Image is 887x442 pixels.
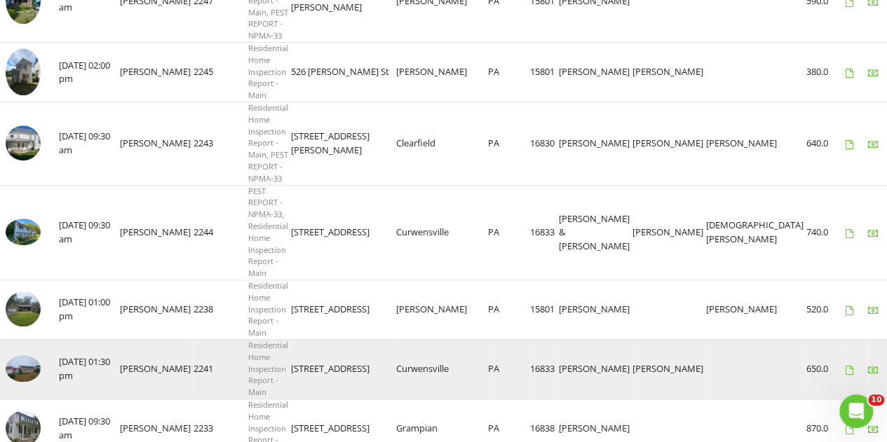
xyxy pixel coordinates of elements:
[806,339,846,399] td: 650.0
[559,185,632,279] td: [PERSON_NAME] & [PERSON_NAME]
[396,339,488,399] td: Curwensville
[120,280,194,340] td: [PERSON_NAME]
[488,339,530,399] td: PA
[248,340,288,397] span: Residential Home Inspection Report - Main
[396,102,488,186] td: Clearfield
[632,43,706,102] td: [PERSON_NAME]
[559,280,632,340] td: [PERSON_NAME]
[59,43,120,102] td: [DATE] 02:00 pm
[396,185,488,279] td: Curwensville
[530,339,559,399] td: 16833
[248,186,288,279] span: PEST REPORT - NPMA-33, Residential Home Inspection Report - Main
[488,102,530,186] td: PA
[6,219,41,245] img: 9315726%2Fcover_photos%2FJBJUVYor8KY4nIQDdFj5%2Fsmall.jpeg
[291,185,396,279] td: [STREET_ADDRESS]
[59,102,120,186] td: [DATE] 09:30 am
[706,102,806,186] td: [PERSON_NAME]
[59,185,120,279] td: [DATE] 09:30 am
[396,43,488,102] td: [PERSON_NAME]
[806,43,846,102] td: 380.0
[248,102,288,184] span: Residential Home Inspection Report - Main, PEST REPORT - NPMA-33
[530,280,559,340] td: 15801
[120,43,194,102] td: [PERSON_NAME]
[194,102,248,186] td: 2243
[120,339,194,399] td: [PERSON_NAME]
[291,43,396,102] td: 526 [PERSON_NAME] St
[488,280,530,340] td: PA
[806,102,846,186] td: 640.0
[194,43,248,102] td: 2245
[291,280,396,340] td: [STREET_ADDRESS]
[6,291,41,326] img: 9292122%2Fcover_photos%2F2ofIPfz8NFZhaDcAntGf%2Fsmall.jpg
[632,185,706,279] td: [PERSON_NAME]
[59,280,120,340] td: [DATE] 01:00 pm
[488,185,530,279] td: PA
[248,43,288,100] span: Residential Home Inspection Report - Main
[120,185,194,279] td: [PERSON_NAME]
[248,280,288,338] span: Residential Home Inspection Report - Main
[396,280,488,340] td: [PERSON_NAME]
[530,43,559,102] td: 15801
[6,125,41,160] img: 9306933%2Fcover_photos%2Fv5zyZYF1ZiaOi4bJJVYg%2Fsmall.jpg
[194,185,248,279] td: 2244
[6,48,41,95] img: 9315754%2Fcover_photos%2FCbAcojlgSI3VjuepTNB3%2Fsmall.jpg
[194,280,248,340] td: 2238
[868,394,884,406] span: 10
[291,339,396,399] td: [STREET_ADDRESS]
[488,43,530,102] td: PA
[806,280,846,340] td: 520.0
[839,394,873,428] iframe: Intercom live chat
[559,43,632,102] td: [PERSON_NAME]
[559,102,632,186] td: [PERSON_NAME]
[806,185,846,279] td: 740.0
[530,185,559,279] td: 16833
[530,102,559,186] td: 16830
[59,339,120,399] td: [DATE] 01:30 pm
[194,339,248,399] td: 2241
[120,102,194,186] td: [PERSON_NAME]
[632,102,706,186] td: [PERSON_NAME]
[632,339,706,399] td: [PERSON_NAME]
[706,185,806,279] td: [DEMOGRAPHIC_DATA][PERSON_NAME]
[559,339,632,399] td: [PERSON_NAME]
[706,280,806,340] td: [PERSON_NAME]
[6,355,41,382] img: 9297874%2Fcover_photos%2Flnud7hASBN6d8xjdaAEO%2Fsmall.jpeg
[291,102,396,186] td: [STREET_ADDRESS][PERSON_NAME]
